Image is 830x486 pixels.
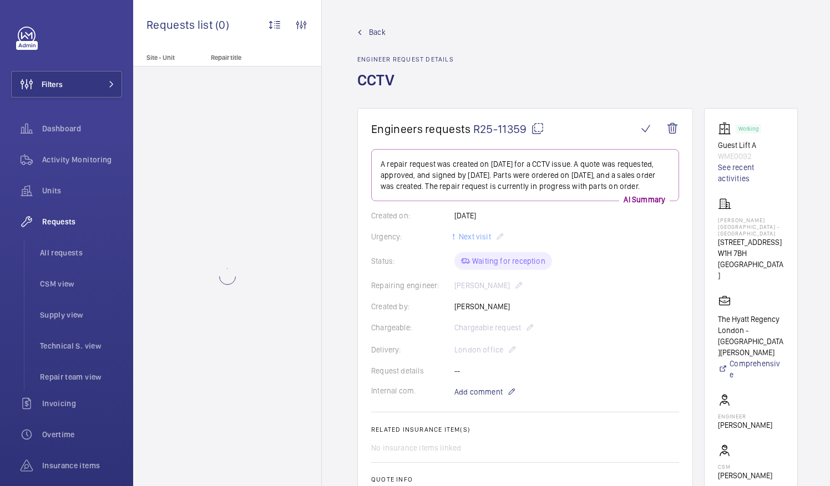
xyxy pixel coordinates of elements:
p: [PERSON_NAME] [718,470,772,481]
p: Guest Lift A [718,140,784,151]
span: Overtime [42,429,122,440]
p: [STREET_ADDRESS] [718,237,784,248]
h1: CCTV [357,70,454,108]
p: Working [738,127,758,131]
span: Units [42,185,122,196]
p: Site - Unit [133,54,206,62]
span: Supply view [40,309,122,320]
p: [PERSON_NAME][GEOGRAPHIC_DATA] - [GEOGRAPHIC_DATA] [718,217,784,237]
p: Engineer [718,413,772,420]
img: elevator.svg [718,122,736,135]
p: CSM [718,463,772,470]
span: Engineers requests [371,122,471,136]
p: WME0092 [718,151,784,162]
p: W1H 7BH [GEOGRAPHIC_DATA] [718,248,784,281]
span: Requests list [146,18,215,32]
p: Repair title [211,54,284,62]
span: All requests [40,247,122,258]
span: Requests [42,216,122,227]
h2: Quote info [371,475,679,483]
span: Invoicing [42,398,122,409]
span: Back [369,27,386,38]
span: Activity Monitoring [42,154,122,165]
button: Filters [11,71,122,98]
h2: Engineer request details [357,55,454,63]
p: A repair request was created on [DATE] for a CCTV issue. A quote was requested, approved, and sig... [381,158,670,192]
span: Technical S. view [40,340,122,351]
p: AI Summary [619,194,670,205]
span: Add comment [454,386,503,397]
a: See recent activities [718,162,784,184]
span: Dashboard [42,123,122,134]
a: Comprehensive [718,358,784,380]
span: Repair team view [40,371,122,382]
span: Filters [42,79,63,90]
p: The Hyatt Regency London - [GEOGRAPHIC_DATA][PERSON_NAME] [718,314,784,358]
p: [PERSON_NAME] [718,420,772,431]
h2: Related insurance item(s) [371,426,679,433]
span: CSM view [40,278,122,289]
span: R25-11359 [473,122,544,136]
span: Insurance items [42,460,122,471]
